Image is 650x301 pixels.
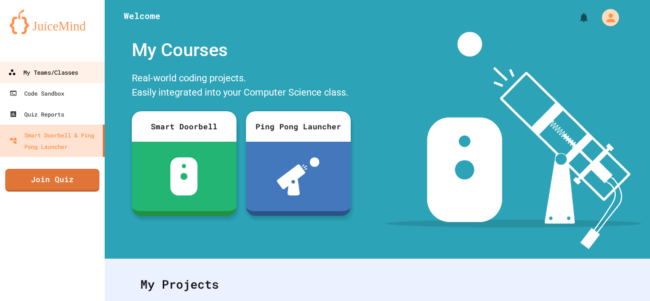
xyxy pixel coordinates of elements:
[5,169,99,192] a: Join Quiz
[170,157,197,195] img: sdb-white.svg
[10,129,99,152] div: Smart Doorbell & Ping Pong Launcher
[8,67,78,78] div: My Teams/Classes
[127,68,355,104] div: Real-world coding projects. Easily integrated into your Computer Science class.
[10,108,64,120] div: Quiz Reports
[592,7,621,29] div: My Account
[246,111,351,142] div: Ping Pong Launcher
[10,87,64,99] div: Code Sandbox
[132,111,236,142] div: Smart Doorbell
[561,10,592,26] div: My Notifications
[386,32,641,249] img: banner-image-my-projects.png
[277,157,319,195] img: ppl-with-ball.png
[10,10,95,34] img: logo-orange.svg
[127,32,355,68] div: My Courses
